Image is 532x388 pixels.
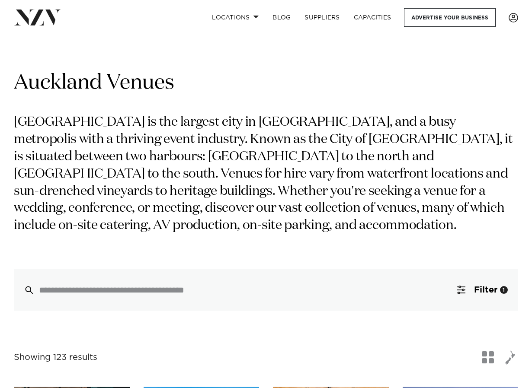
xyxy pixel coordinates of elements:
[266,8,298,27] a: BLOG
[205,8,266,27] a: Locations
[14,70,518,97] h1: Auckland Venues
[14,10,61,25] img: nzv-logo.png
[474,286,497,294] span: Filter
[14,351,97,364] div: Showing 123 results
[298,8,346,27] a: SUPPLIERS
[404,8,496,27] a: Advertise your business
[347,8,398,27] a: Capacities
[446,269,518,311] button: Filter1
[14,114,518,235] p: [GEOGRAPHIC_DATA] is the largest city in [GEOGRAPHIC_DATA], and a busy metropolis with a thriving...
[500,286,508,294] div: 1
